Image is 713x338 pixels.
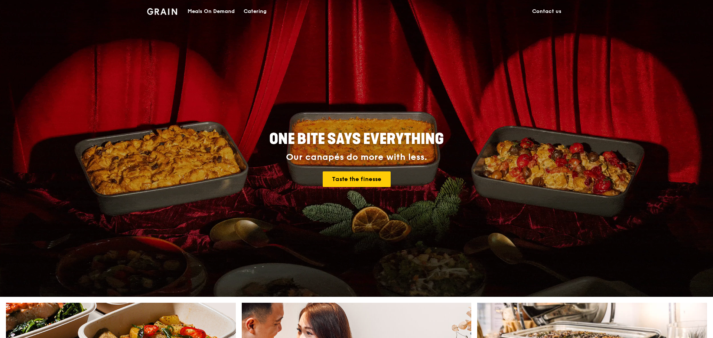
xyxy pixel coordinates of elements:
[244,0,267,23] div: Catering
[323,171,391,187] a: Taste the finesse
[239,0,271,23] a: Catering
[269,130,444,148] span: ONE BITE SAYS EVERYTHING
[188,0,235,23] div: Meals On Demand
[147,8,177,15] img: Grain
[528,0,566,23] a: Contact us
[223,152,490,163] div: Our canapés do more with less.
